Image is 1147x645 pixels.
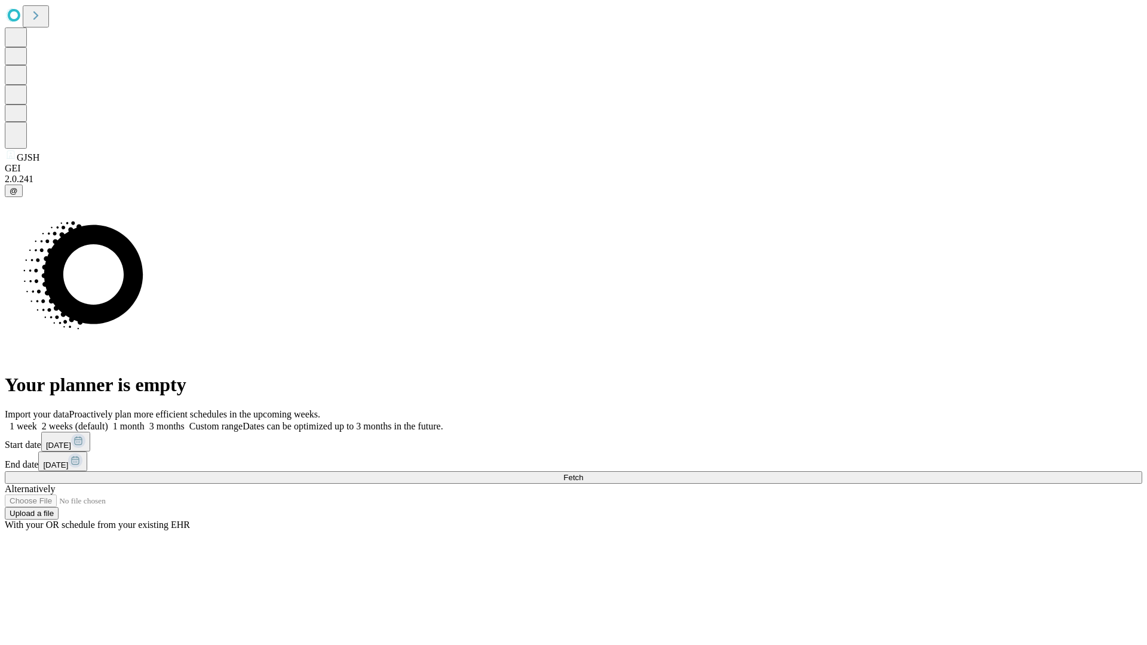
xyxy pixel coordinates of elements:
div: 2.0.241 [5,174,1142,185]
span: 2 weeks (default) [42,421,108,431]
span: [DATE] [43,460,68,469]
span: Import your data [5,409,69,419]
button: Fetch [5,471,1142,484]
button: [DATE] [38,451,87,471]
span: 1 week [10,421,37,431]
span: 1 month [113,421,145,431]
div: GEI [5,163,1142,174]
span: 3 months [149,421,185,431]
button: [DATE] [41,432,90,451]
div: Start date [5,432,1142,451]
span: Alternatively [5,484,55,494]
span: @ [10,186,18,195]
div: End date [5,451,1142,471]
span: Fetch [563,473,583,482]
span: Custom range [189,421,243,431]
span: GJSH [17,152,39,162]
h1: Your planner is empty [5,374,1142,396]
span: [DATE] [46,441,71,450]
span: Dates can be optimized up to 3 months in the future. [243,421,443,431]
button: @ [5,185,23,197]
span: Proactively plan more efficient schedules in the upcoming weeks. [69,409,320,419]
span: With your OR schedule from your existing EHR [5,520,190,530]
button: Upload a file [5,507,59,520]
